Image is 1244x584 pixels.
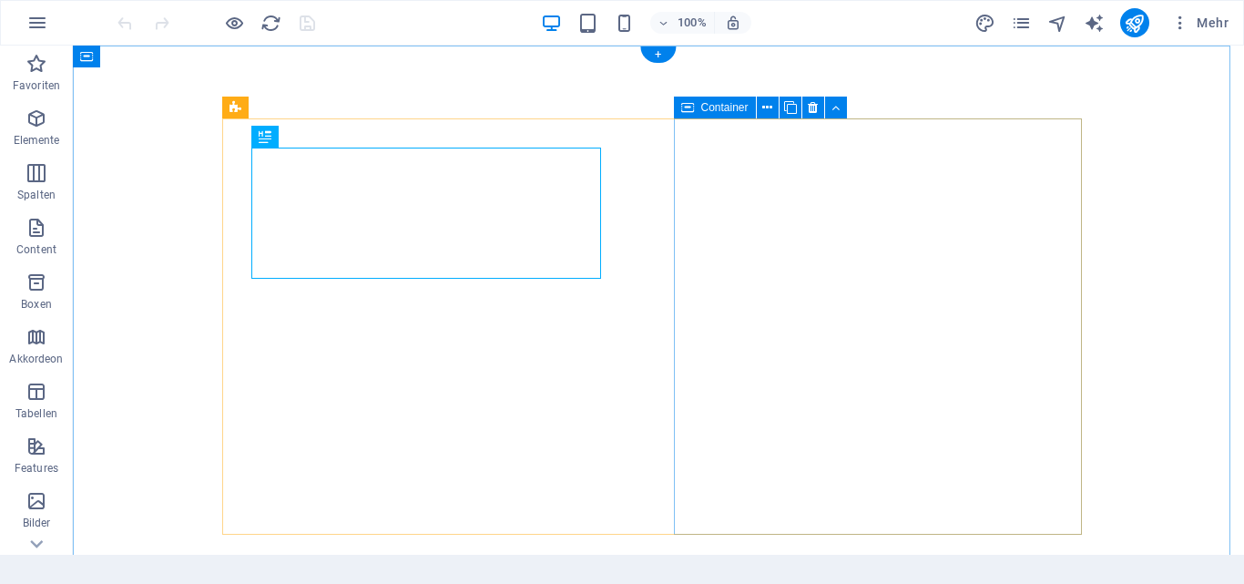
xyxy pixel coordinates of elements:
button: pages [1011,12,1033,34]
button: 100% [650,12,715,34]
button: publish [1120,8,1149,37]
p: Tabellen [15,406,57,421]
button: Klicke hier, um den Vorschau-Modus zu verlassen [223,12,245,34]
i: Navigator [1047,13,1068,34]
i: Veröffentlichen [1124,13,1145,34]
i: Design (Strg+Alt+Y) [974,13,995,34]
button: reload [260,12,281,34]
button: navigator [1047,12,1069,34]
p: Bilder [23,516,51,530]
i: AI Writer [1084,13,1105,34]
p: Spalten [17,188,56,202]
i: Seite neu laden [260,13,281,34]
button: text_generator [1084,12,1106,34]
p: Elemente [14,133,60,148]
div: + [640,46,676,63]
span: Container [701,102,749,113]
p: Boxen [21,297,52,312]
button: Mehr [1164,8,1236,37]
i: Seiten (Strg+Alt+S) [1011,13,1032,34]
p: Features [15,461,58,476]
h6: 100% [678,12,707,34]
span: Mehr [1171,14,1229,32]
p: Favoriten [13,78,60,93]
i: Bei Größenänderung Zoomstufe automatisch an das gewählte Gerät anpassen. [725,15,741,31]
p: Content [16,242,56,257]
p: Akkordeon [9,352,63,366]
button: design [974,12,996,34]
